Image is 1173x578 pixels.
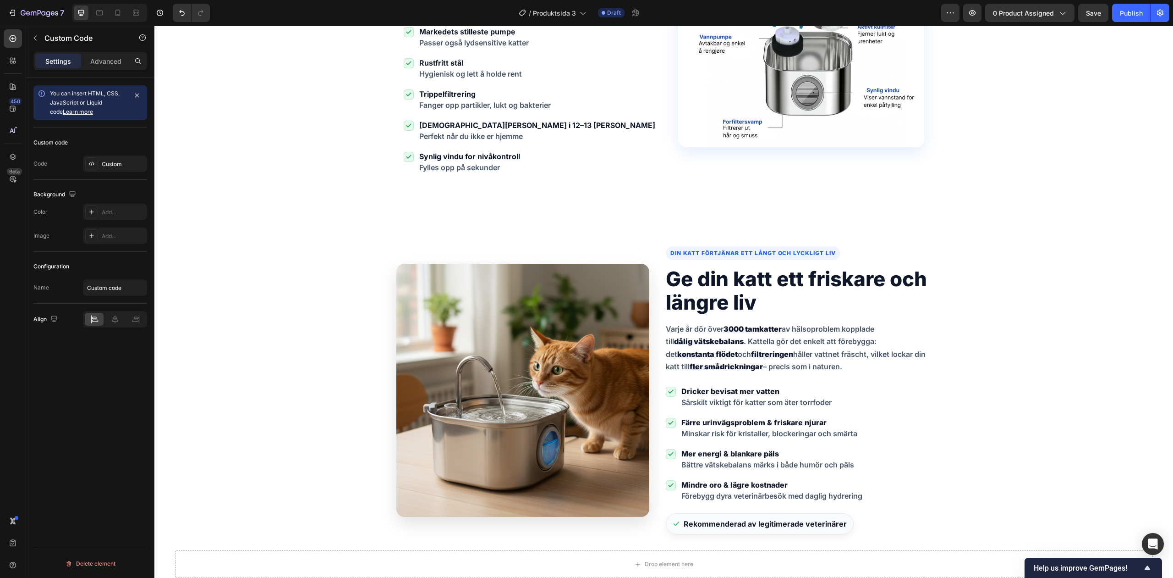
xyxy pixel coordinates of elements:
[265,32,367,43] div: Rustfritt stål
[102,232,145,240] div: Add...
[569,299,627,308] b: 3000 tamkatter
[527,391,703,402] div: Färre urinvägsproblem & friskare njurar
[265,63,396,74] div: Trippelfiltrering
[33,283,49,292] div: Name
[265,136,366,147] div: Fylles opp på sekunder
[44,33,122,44] p: Custom Code
[265,43,367,54] div: Hygienisk og lett å holde rent
[45,56,71,66] p: Settings
[527,465,708,476] div: Förebygg dyra veterinärbesök med daglig hydrering
[490,535,539,542] div: Drop element here
[1034,562,1153,573] button: Show survey - Help us improve GemPages!
[527,433,700,445] div: Bättre vätskebalans märks i både humör och päls
[511,488,699,509] div: Rekommenderad av legitimerade veterinärer
[527,454,708,465] div: Mindre oro & lägre kostnader
[265,125,366,136] div: Synlig vindu for nivåkontroll
[1078,4,1108,22] button: Save
[527,371,677,382] div: Särskilt viktigt för katter som äter torrfoder
[173,4,210,22] div: Undo/Redo
[265,105,501,116] div: Perfekt når du ikke er hjemme
[33,208,48,216] div: Color
[33,556,147,571] button: Delete element
[535,336,608,345] b: fler smådrickningar
[511,297,777,347] p: Varje år dör över av hälsoproblem kopplade till . Kattella gör det enkelt att förebygga: det och ...
[1120,8,1143,18] div: Publish
[63,108,93,115] a: Learn more
[265,94,501,105] div: [DEMOGRAPHIC_DATA][PERSON_NAME] i 12–13 [PERSON_NAME]
[993,8,1054,18] span: 0 product assigned
[50,90,120,115] span: You can insert HTML, CSS, JavaScript or Liquid code
[65,558,115,569] div: Delete element
[90,56,121,66] p: Advanced
[265,11,374,22] div: Passer også lydsensitive katter
[527,360,677,371] div: Dricker bevisat mer vatten
[33,139,68,147] div: Custom code
[529,8,531,18] span: /
[33,189,78,201] div: Background
[1034,564,1142,572] span: Help us improve GemPages!
[33,262,69,271] div: Configuration
[265,0,374,11] div: Markedets stilleste pumpe
[1112,4,1151,22] button: Publish
[597,324,639,333] b: filtreringen
[33,160,47,168] div: Code
[33,313,60,326] div: Align
[511,221,686,234] div: Din katt förtjänar ett långt och lyckligt liv
[527,402,703,413] div: Minskar risk för kristaller, blockeringar och smärta
[985,4,1074,22] button: 0 product assigned
[1086,9,1101,17] span: Save
[33,232,49,240] div: Image
[4,4,68,22] button: 7
[520,311,589,320] b: dålig vätskebalans
[7,168,22,175] div: Beta
[102,160,145,168] div: Custom
[511,242,777,288] h2: Ge din katt ett friskare och längre liv
[527,422,700,433] div: Mer energi & blankare päls
[9,98,22,105] div: 450
[523,324,583,333] b: konstanta flödet
[265,74,396,85] div: Fanger opp partikler, lukt og bakterier
[154,26,1173,578] iframe: Design area
[1142,533,1164,555] div: Open Intercom Messenger
[60,7,64,18] p: 7
[242,238,495,491] img: Katt dricker från Kattellas fontän – friskare och längre liv
[533,8,576,18] span: Produktsida 3
[607,9,621,17] span: Draft
[102,208,145,217] div: Add...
